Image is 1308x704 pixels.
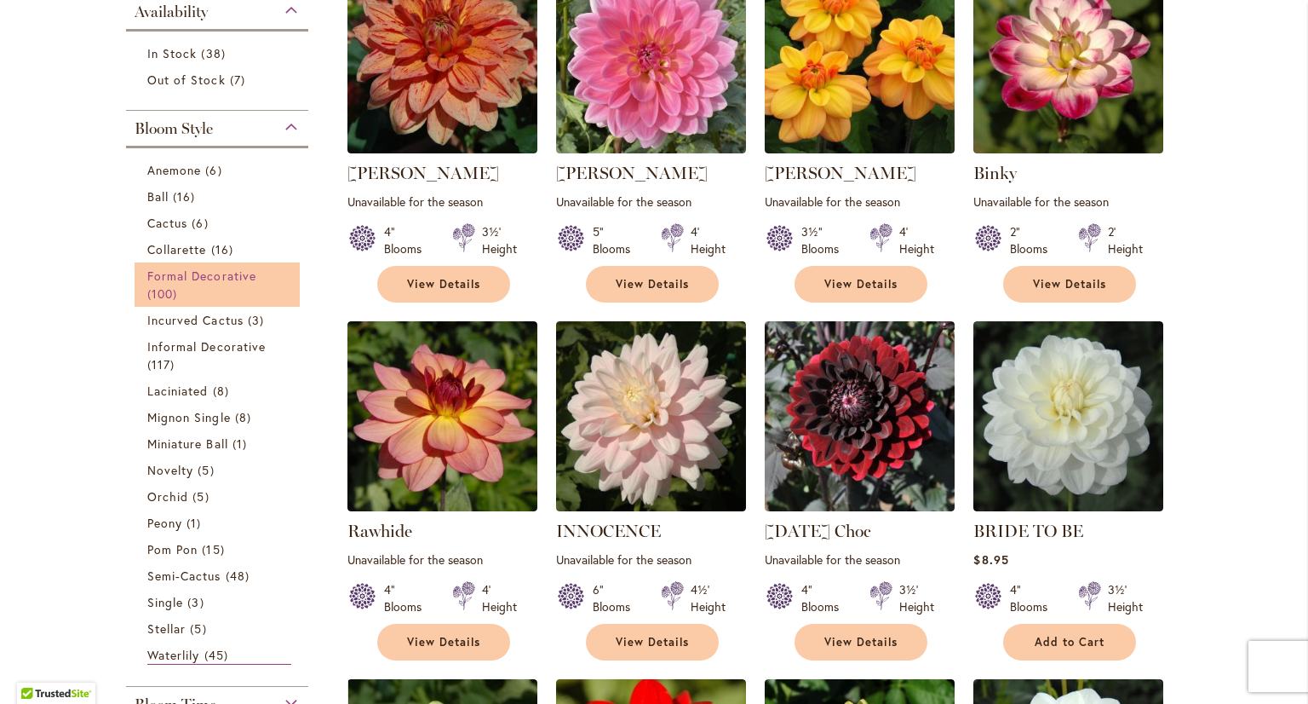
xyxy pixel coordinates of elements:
a: [PERSON_NAME] [765,163,916,183]
a: Laciniated 8 [147,382,291,400]
span: 1 [232,435,251,453]
span: 1 [186,514,205,532]
span: Waterlily [147,647,199,663]
a: Single 3 [147,593,291,611]
a: Out of Stock 7 [147,71,291,89]
span: Novelty [147,462,193,478]
p: Unavailable for the season [765,551,955,568]
span: Miniature Ball [147,436,228,452]
div: 2' Height [1108,223,1143,257]
div: 4" Blooms [1010,581,1058,615]
div: 4' Height [691,223,726,257]
span: Cactus [147,215,187,231]
a: Pom Pon 15 [147,540,291,558]
div: 4' Height [482,581,517,615]
a: [PERSON_NAME] [556,163,708,183]
div: 4" Blooms [384,581,432,615]
span: Semi-Cactus [147,568,221,584]
a: Collarette 16 [147,240,291,258]
div: 3½' Height [1108,581,1143,615]
a: Gerrie Hoek [556,141,746,157]
a: [PERSON_NAME] [347,163,499,183]
a: Miniature Ball 1 [147,435,291,453]
div: 4" Blooms [801,581,849,615]
span: Formal Decorative [147,268,256,284]
div: 2" Blooms [1010,223,1058,257]
p: Unavailable for the season [765,193,955,210]
span: View Details [1033,277,1106,291]
a: View Details [586,624,719,661]
a: Elijah Mason [347,141,537,157]
div: 4" Blooms [384,223,432,257]
p: Unavailable for the season [556,193,746,210]
a: BRIDE TO BE [973,499,1163,515]
div: 3½" Blooms [801,223,849,257]
a: Incurved Cactus 3 [147,311,291,329]
div: 5" Blooms [593,223,640,257]
a: [DATE] Choc [765,521,871,541]
span: Availability [135,3,208,21]
a: View Details [795,266,927,303]
span: View Details [407,635,480,649]
span: 8 [235,408,255,426]
span: 8 [213,382,233,400]
span: 16 [211,240,238,258]
span: 6 [205,161,226,179]
span: View Details [824,277,898,291]
div: 4' Height [899,223,934,257]
a: Cactus 6 [147,214,291,232]
p: Unavailable for the season [347,551,537,568]
div: 3½' Height [482,223,517,257]
a: Binky [973,141,1163,157]
span: In Stock [147,45,197,61]
span: 5 [192,488,213,505]
span: Mignon Single [147,409,231,425]
a: View Details [586,266,719,303]
span: 5 [190,620,210,638]
span: Out of Stock [147,72,226,88]
span: Add to Cart [1035,635,1104,649]
p: Unavailable for the season [556,551,746,568]
a: In Stock 38 [147,44,291,62]
span: Pom Pon [147,541,198,557]
span: 100 [147,285,181,303]
p: Unavailable for the season [347,193,537,210]
a: Waterlily 45 [147,646,291,665]
img: Rawhide [347,321,537,511]
a: View Details [377,624,510,661]
a: Ball 16 [147,188,291,205]
a: Peony 1 [147,514,291,532]
span: 16 [173,188,199,205]
span: Incurved Cactus [147,312,244,328]
span: 3 [187,593,208,611]
span: 5 [198,461,218,479]
a: Anemone 6 [147,161,291,179]
a: Novelty 5 [147,461,291,479]
div: 4½' Height [691,581,726,615]
a: Ginger Snap [765,141,955,157]
a: Karma Choc [765,499,955,515]
div: 6" Blooms [593,581,640,615]
span: 6 [192,214,212,232]
span: Informal Decorative [147,338,266,355]
a: Semi-Cactus 48 [147,567,291,585]
span: 38 [201,44,229,62]
a: Rawhide [347,499,537,515]
span: $8.95 [973,551,1008,568]
span: View Details [407,277,480,291]
span: 15 [202,540,228,558]
p: Unavailable for the season [973,193,1163,210]
img: INNOCENCE [556,321,746,511]
img: BRIDE TO BE [973,321,1163,511]
a: Rawhide [347,521,412,541]
div: 3½' Height [899,581,934,615]
iframe: Launch Accessibility Center [13,643,60,691]
span: 45 [204,646,232,664]
a: Formal Decorative 100 [147,267,291,303]
button: Add to Cart [1003,624,1136,661]
a: Mignon Single 8 [147,408,291,426]
span: Single [147,594,183,610]
span: Stellar [147,620,186,637]
span: 7 [230,71,250,89]
span: View Details [616,277,689,291]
